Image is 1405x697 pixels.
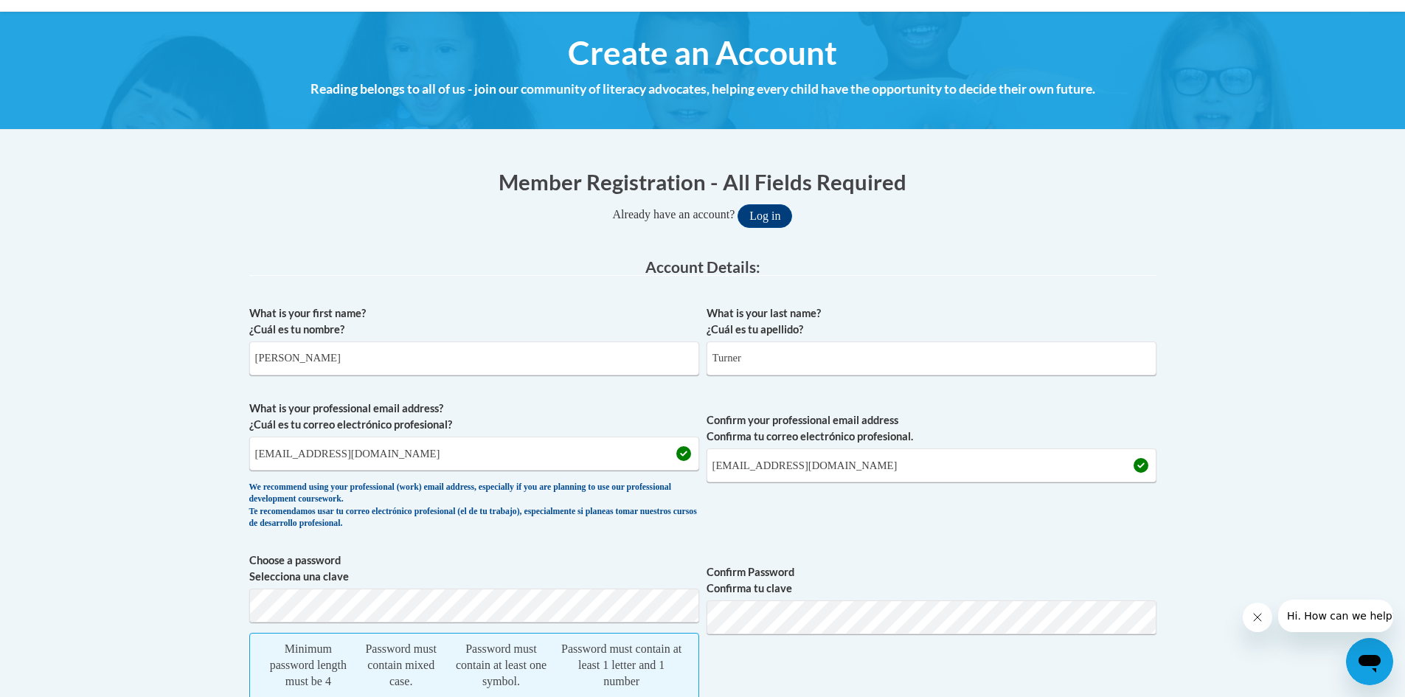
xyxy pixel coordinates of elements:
div: Password must contain at least 1 letter and 1 number [560,641,684,690]
iframe: Message from company [1278,600,1393,632]
label: Confirm your professional email address Confirma tu correo electrónico profesional. [707,412,1156,445]
div: Password must contain mixed case. [359,641,443,690]
button: Log in [738,204,792,228]
span: Create an Account [568,33,837,72]
iframe: Button to launch messaging window [1346,638,1393,685]
span: Account Details: [645,257,760,276]
iframe: Close message [1243,603,1272,632]
span: Already have an account? [613,208,735,221]
div: We recommend using your professional (work) email address, especially if you are planning to use ... [249,482,699,530]
input: Metadata input [249,341,699,375]
input: Metadata input [707,341,1156,375]
span: Hi. How can we help? [9,10,119,22]
label: Choose a password Selecciona una clave [249,552,699,585]
label: What is your first name? ¿Cuál es tu nombre? [249,305,699,338]
div: Minimum password length must be 4 [265,641,353,690]
label: What is your professional email address? ¿Cuál es tu correo electrónico profesional? [249,400,699,433]
div: Password must contain at least one symbol. [450,641,552,690]
h4: Reading belongs to all of us - join our community of literacy advocates, helping every child have... [249,80,1156,99]
input: Required [707,448,1156,482]
label: What is your last name? ¿Cuál es tu apellido? [707,305,1156,338]
h1: Member Registration - All Fields Required [249,167,1156,197]
input: Metadata input [249,437,699,471]
label: Confirm Password Confirma tu clave [707,564,1156,597]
